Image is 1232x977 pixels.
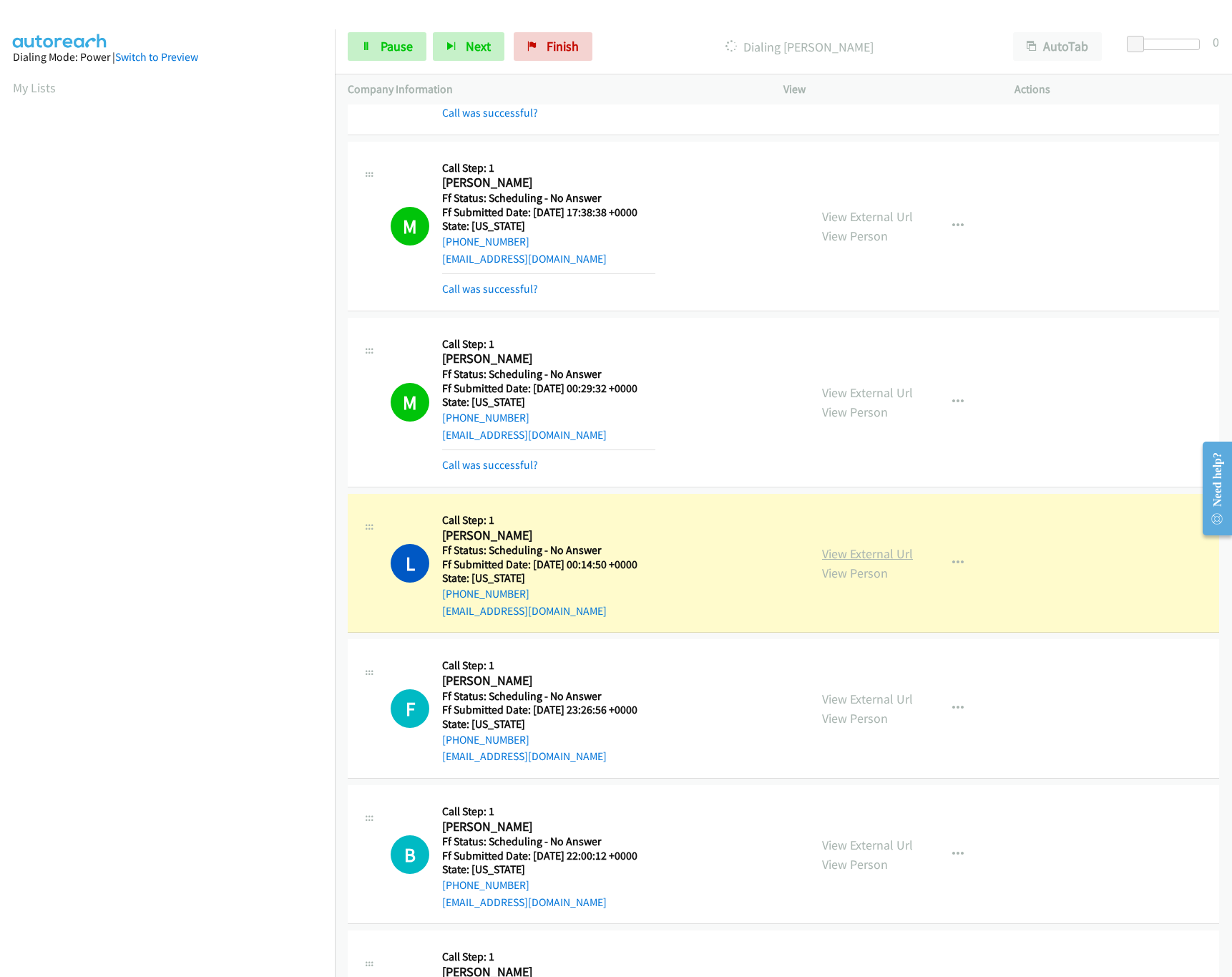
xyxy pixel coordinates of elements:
[391,544,429,583] h1: L
[442,428,607,442] a: [EMAIL_ADDRESS][DOMAIN_NAME]
[391,689,429,728] div: The call is yet to be attempted
[442,703,655,717] h5: Ff Submitted Date: [DATE] 23:26:56 +0000
[442,458,538,472] a: Call was successful?
[442,282,538,296] a: Call was successful?
[442,862,655,877] h5: State: [US_STATE]
[1213,32,1219,52] div: 0
[442,749,607,763] a: [EMAIL_ADDRESS][DOMAIN_NAME]
[442,571,655,585] h5: State: [US_STATE]
[442,528,655,544] h2: [PERSON_NAME]
[822,228,888,244] a: View Person
[442,717,655,731] h5: State: [US_STATE]
[822,837,913,853] a: View External Url
[822,384,913,401] a: View External Url
[442,252,607,266] a: [EMAIL_ADDRESS][DOMAIN_NAME]
[391,835,429,874] h1: B
[442,411,529,424] a: [PHONE_NUMBER]
[1013,32,1102,61] button: AutoTab
[442,205,655,220] h5: Ff Submitted Date: [DATE] 17:38:38 +0000
[442,543,655,558] h5: Ff Status: Scheduling - No Answer
[466,38,491,54] span: Next
[442,219,655,233] h5: State: [US_STATE]
[442,835,655,849] h5: Ff Status: Scheduling - No Answer
[115,50,198,64] a: Switch to Preview
[547,38,579,54] span: Finish
[514,32,592,61] a: Finish
[442,351,655,367] h2: [PERSON_NAME]
[442,658,655,673] h5: Call Step: 1
[822,545,913,562] a: View External Url
[442,106,538,120] a: Call was successful?
[13,49,322,66] div: Dialing Mode: Power |
[391,689,429,728] h1: F
[442,733,529,747] a: [PHONE_NUMBER]
[442,604,607,618] a: [EMAIL_ADDRESS][DOMAIN_NAME]
[442,805,655,819] h5: Call Step: 1
[442,395,655,409] h5: State: [US_STATE]
[442,950,655,964] h5: Call Step: 1
[442,381,655,396] h5: Ff Submitted Date: [DATE] 00:29:32 +0000
[822,565,888,581] a: View Person
[13,79,56,96] a: My Lists
[442,673,655,689] h2: [PERSON_NAME]
[783,81,989,98] p: View
[391,383,429,422] h1: M
[442,878,529,892] a: [PHONE_NUMBER]
[1015,81,1220,98] p: Actions
[822,691,913,707] a: View External Url
[442,819,655,835] h2: [PERSON_NAME]
[442,689,655,704] h5: Ff Status: Scheduling - No Answer
[381,38,413,54] span: Pause
[442,587,529,601] a: [PHONE_NUMBER]
[391,207,429,246] h1: M
[442,513,655,528] h5: Call Step: 1
[442,849,655,863] h5: Ff Submitted Date: [DATE] 22:00:12 +0000
[822,856,888,873] a: View Person
[822,710,888,726] a: View Person
[822,208,913,225] a: View External Url
[442,235,529,248] a: [PHONE_NUMBER]
[348,32,426,61] a: Pause
[442,558,655,572] h5: Ff Submitted Date: [DATE] 00:14:50 +0000
[442,337,655,351] h5: Call Step: 1
[433,32,504,61] button: Next
[391,835,429,874] div: The call is yet to be attempted
[822,404,888,420] a: View Person
[612,37,987,57] p: Dialing [PERSON_NAME]
[442,161,655,175] h5: Call Step: 1
[442,367,655,381] h5: Ff Status: Scheduling - No Answer
[442,895,607,909] a: [EMAIL_ADDRESS][DOMAIN_NAME]
[13,110,335,790] iframe: Dialpad
[442,175,655,191] h2: [PERSON_NAME]
[442,191,655,205] h5: Ff Status: Scheduling - No Answer
[1191,432,1232,545] iframe: Resource Center
[1134,39,1200,50] div: Delay between calls (in seconds)
[348,81,758,98] p: Company Information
